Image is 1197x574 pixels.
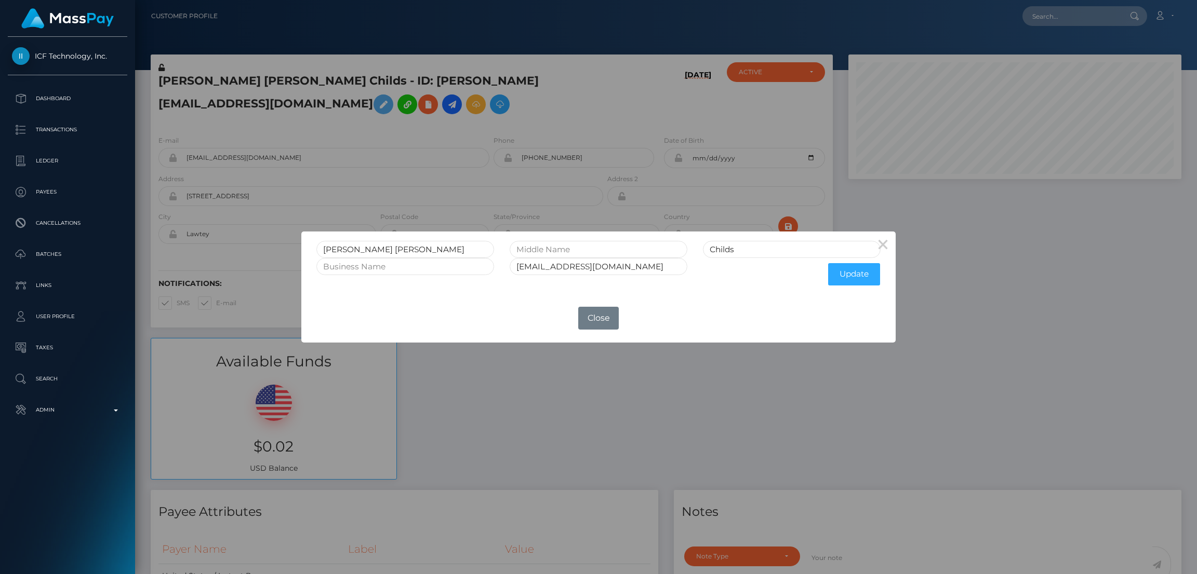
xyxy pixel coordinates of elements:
p: Payees [12,184,123,200]
input: Internal User Id [510,258,687,275]
p: Ledger [12,153,123,169]
button: Update [828,263,880,285]
button: Close this dialog [871,231,896,256]
p: User Profile [12,309,123,324]
p: Links [12,278,123,293]
p: Batches [12,247,123,262]
p: Admin [12,402,123,418]
p: Taxes [12,340,123,356]
span: ICF Technology, Inc. [8,51,127,61]
input: Business Name [316,258,494,275]
p: Dashboard [12,91,123,106]
input: Last Name [703,241,881,258]
p: Transactions [12,122,123,138]
input: First Name [316,241,494,258]
p: Search [12,371,123,387]
img: MassPay Logo [21,8,114,29]
p: Cancellations [12,215,123,231]
input: Middle Name [510,241,687,258]
button: Close [578,307,619,330]
img: ICF Technology, Inc. [12,47,30,65]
